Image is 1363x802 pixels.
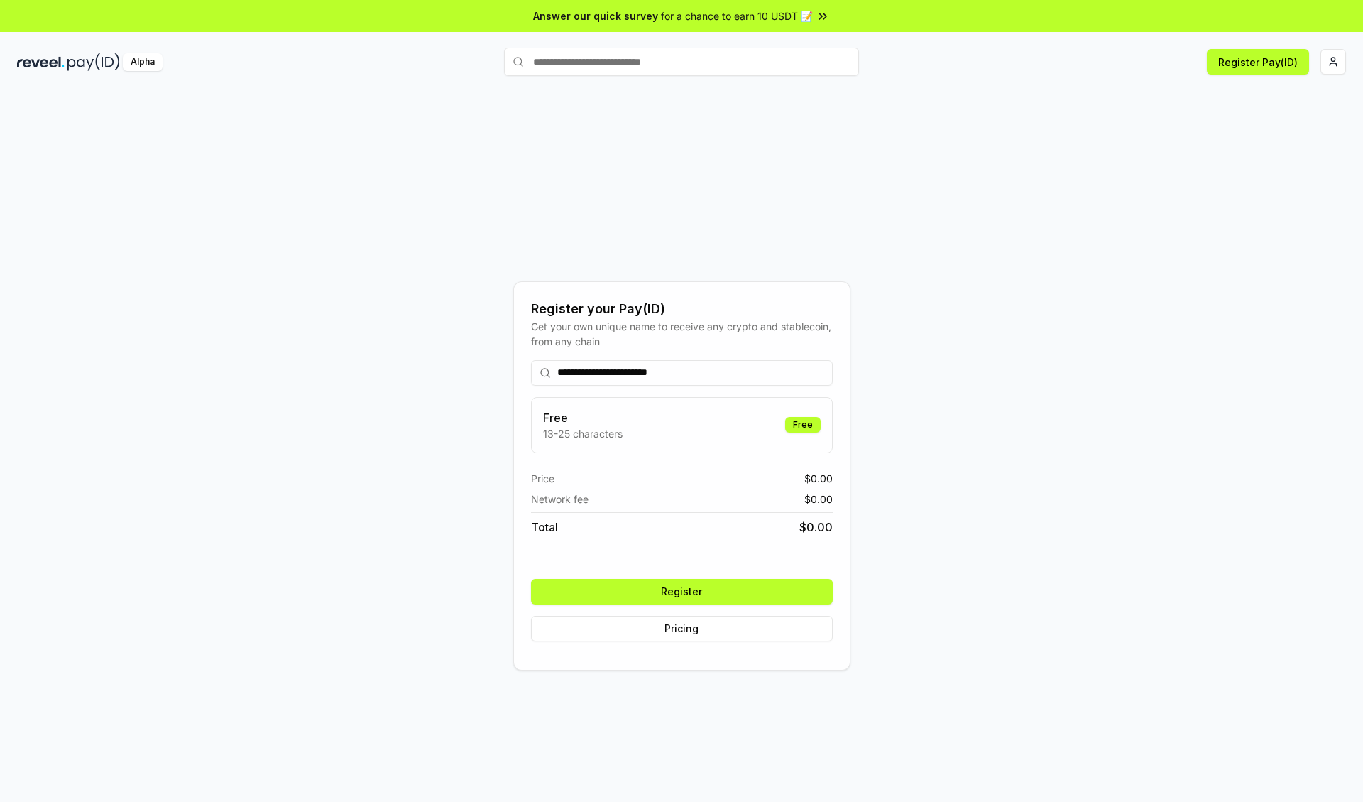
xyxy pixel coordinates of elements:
[804,471,833,486] span: $ 0.00
[531,299,833,319] div: Register your Pay(ID)
[531,519,558,536] span: Total
[785,417,821,433] div: Free
[1207,49,1309,75] button: Register Pay(ID)
[661,9,813,23] span: for a chance to earn 10 USDT 📝
[67,53,120,71] img: pay_id
[531,616,833,641] button: Pricing
[531,579,833,605] button: Register
[531,471,554,486] span: Price
[543,409,623,426] h3: Free
[531,492,589,506] span: Network fee
[543,426,623,441] p: 13-25 characters
[123,53,163,71] div: Alpha
[17,53,65,71] img: reveel_dark
[531,319,833,349] div: Get your own unique name to receive any crypto and stablecoin, from any chain
[799,519,833,536] span: $ 0.00
[804,492,833,506] span: $ 0.00
[533,9,658,23] span: Answer our quick survey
